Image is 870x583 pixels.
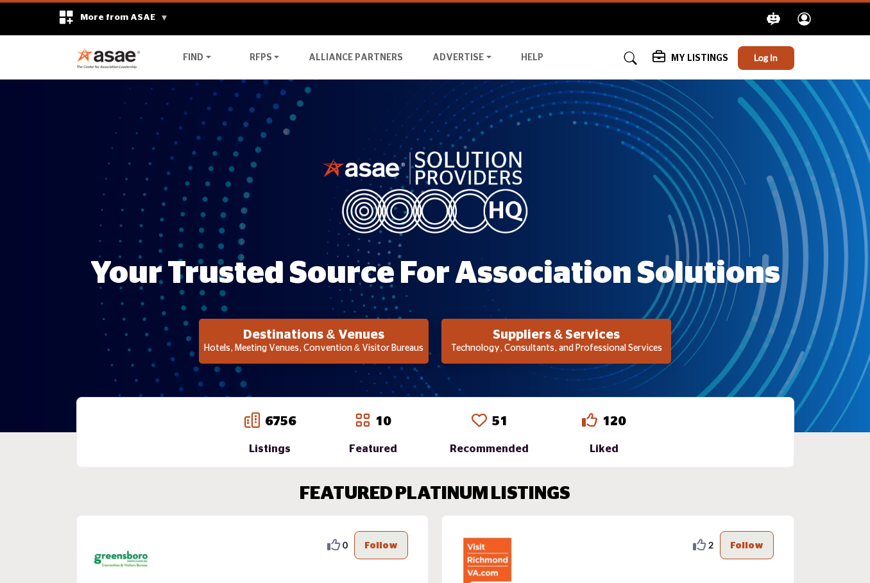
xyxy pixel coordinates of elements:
p: Technology, Consultants, and Professional Services [445,342,667,355]
a: Go to Recommended [472,412,487,430]
h2: Destinations & Venues [203,327,425,342]
a: 51 [492,415,507,428]
a: Alliance Partners [309,53,403,62]
div: My Listings [652,51,728,66]
img: Site Logo [76,47,148,69]
span: Log In [754,52,778,63]
a: RFPs [241,49,289,67]
a: 6756 [265,415,296,428]
div: More from ASAE [50,3,176,35]
a: Go to Featured [355,412,370,430]
h2: Suppliers & Services [445,327,667,342]
span: 2 [708,538,713,552]
button: Suppliers & Services Technology, Consultants, and Professional Services [441,319,671,364]
button: Follow [720,531,774,559]
button: Destinations & Venues Hotels, Meeting Venues, Convention & Visitor Bureaus [199,319,429,364]
div: Recommended [450,441,529,457]
div: Featured [349,441,397,457]
button: Follow [354,531,408,559]
p: Hotels, Meeting Venues, Convention & Visitor Bureaus [203,342,425,355]
a: Search [611,48,645,69]
a: 10 [375,415,391,428]
a: Help [521,53,543,62]
a: 120 [602,415,626,428]
h1: Your Trusted Source for Association Solutions [90,254,780,294]
button: Log In [738,46,794,70]
span: 0 [343,538,348,552]
img: image [323,148,547,233]
p: Follow [364,538,398,552]
div: Listings [244,441,296,457]
h2: FEATURED PLATINUM LISTINGS [300,484,570,505]
h5: My Listings [671,53,728,64]
a: Advertise [423,49,500,67]
div: Liked [582,441,626,457]
i: Go to Liked [582,412,597,428]
p: Follow [730,538,763,552]
span: More from ASAE [80,13,168,22]
a: Find [174,49,220,67]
